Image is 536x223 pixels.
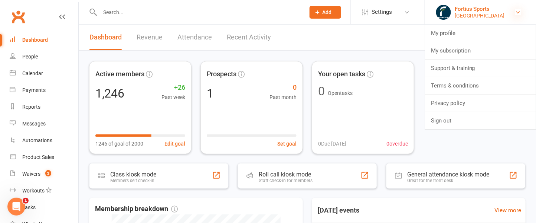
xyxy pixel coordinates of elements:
div: Fortius Sports [455,6,505,12]
a: Messages [10,115,78,132]
a: My profile [425,25,536,42]
div: Product Sales [22,154,54,160]
span: +26 [161,82,185,93]
div: Payments [22,87,46,93]
a: People [10,48,78,65]
a: Waivers 2 [10,166,78,182]
span: Active members [95,69,144,80]
a: Dashboard [10,32,78,48]
a: Reports [10,99,78,115]
a: Sign out [425,112,536,129]
span: 2 [45,170,51,176]
div: Reports [22,104,40,110]
input: Search... [98,7,300,17]
span: Settings [372,4,392,20]
div: General attendance kiosk mode [407,171,490,178]
span: 1 [23,198,29,204]
a: Support & training [425,60,536,77]
div: Members self check-in [110,178,156,183]
a: Payments [10,82,78,99]
span: Membership breakdown [95,204,178,214]
div: Great for the front desk [407,178,490,183]
h3: [DATE] events [312,204,365,217]
a: View more [494,206,521,215]
span: Past week [161,93,185,101]
div: Waivers [22,171,40,177]
div: Dashboard [22,37,48,43]
button: Edit goal [164,140,185,148]
button: Add [310,6,341,19]
button: Set goal [277,140,297,148]
div: People [22,54,38,60]
div: Workouts [22,188,45,194]
div: Staff check-in for members [259,178,313,183]
a: Revenue [137,25,163,50]
a: Product Sales [10,149,78,166]
span: 0 overdue [386,140,408,148]
a: My subscription [425,42,536,59]
span: Prospects [207,69,236,80]
div: Calendar [22,70,43,76]
div: 0 [318,85,325,97]
div: Automations [22,137,52,143]
span: Past month [269,93,297,101]
span: 0 [269,82,297,93]
span: 0 Due [DATE] [318,140,346,148]
div: Class kiosk mode [110,171,156,178]
span: Add [323,9,332,15]
div: Roll call kiosk mode [259,171,313,178]
a: Dashboard [89,25,122,50]
div: Messages [22,121,46,127]
div: Tasks [22,204,36,210]
a: Privacy policy [425,95,536,112]
a: Attendance [177,25,212,50]
a: Calendar [10,65,78,82]
a: Clubworx [9,7,27,26]
span: 1246 of goal of 2000 [95,140,143,148]
a: Recent Activity [227,25,271,50]
iframe: Intercom live chat [7,198,25,216]
span: Your open tasks [318,69,365,80]
a: Terms & conditions [425,77,536,94]
span: Open tasks [328,90,353,96]
div: 1 [207,87,213,99]
div: [GEOGRAPHIC_DATA] [455,12,505,19]
a: Workouts [10,182,78,199]
a: Tasks [10,199,78,216]
div: 1,246 [95,87,124,99]
a: Automations [10,132,78,149]
img: thumb_image1743802567.png [436,5,451,20]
